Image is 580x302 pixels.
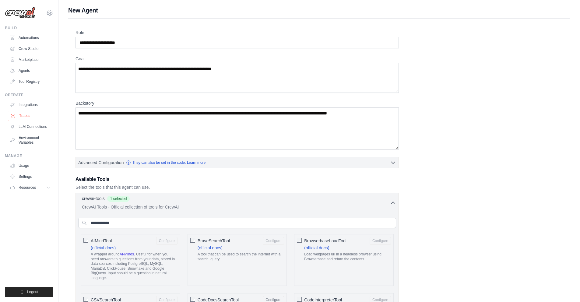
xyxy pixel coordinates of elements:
p: crewai-tools [82,195,105,202]
button: Resources [7,183,53,192]
div: Manage [5,153,53,158]
p: A wrapper around . Useful for when you need answers to questions from your data, stored in data s... [91,252,178,281]
a: LLM Connections [7,122,53,132]
p: Select the tools that this agent can use. [76,184,399,190]
button: Logout [5,287,53,297]
div: Operate [5,93,53,97]
span: BrowserbaseLoadTool [304,238,346,244]
a: Usage [7,161,53,170]
span: Advanced Configuration [78,160,124,166]
a: They can also be set in the code. Learn more [126,160,206,165]
button: BrowserbaseLoadTool (official docs) Load webpages url in a headless browser using Browserbase and... [370,237,391,245]
span: AIMindTool [91,238,112,244]
label: Role [76,30,399,36]
p: Load webpages url in a headless browser using Browserbase and return the contents [304,252,391,262]
a: AI-Minds [120,252,134,256]
a: Environment Variables [7,133,53,147]
h1: New Agent [68,6,570,15]
a: Settings [7,172,53,181]
a: Tool Registry [7,77,53,86]
span: Logout [27,290,38,294]
div: Build [5,26,53,30]
p: CrewAI Tools - Official collection of tools for CrewAI [82,204,390,210]
span: Resources [19,185,36,190]
p: A tool that can be used to search the internet with a search_query. [198,252,284,262]
button: crewai-tools 1 selected CrewAI Tools - Official collection of tools for CrewAI [78,195,396,210]
a: Crew Studio [7,44,53,54]
label: Backstory [76,100,399,106]
a: (official docs) [304,245,329,250]
button: Advanced Configuration They can also be set in the code. Learn more [76,157,399,168]
img: Logo [5,7,35,19]
button: AIMindTool (official docs) A wrapper aroundAI-Minds. Useful for when you need answers to question... [156,237,178,245]
a: (official docs) [198,245,223,250]
a: Automations [7,33,53,43]
a: Integrations [7,100,53,110]
a: Agents [7,66,53,75]
button: BraveSearchTool (official docs) A tool that can be used to search the internet with a search_query. [263,237,284,245]
span: 1 selected [107,196,130,202]
label: Goal [76,56,399,62]
h3: Available Tools [76,176,399,183]
a: (official docs) [91,245,116,250]
a: Traces [8,111,54,121]
span: BraveSearchTool [198,238,230,244]
a: Marketplace [7,55,53,65]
